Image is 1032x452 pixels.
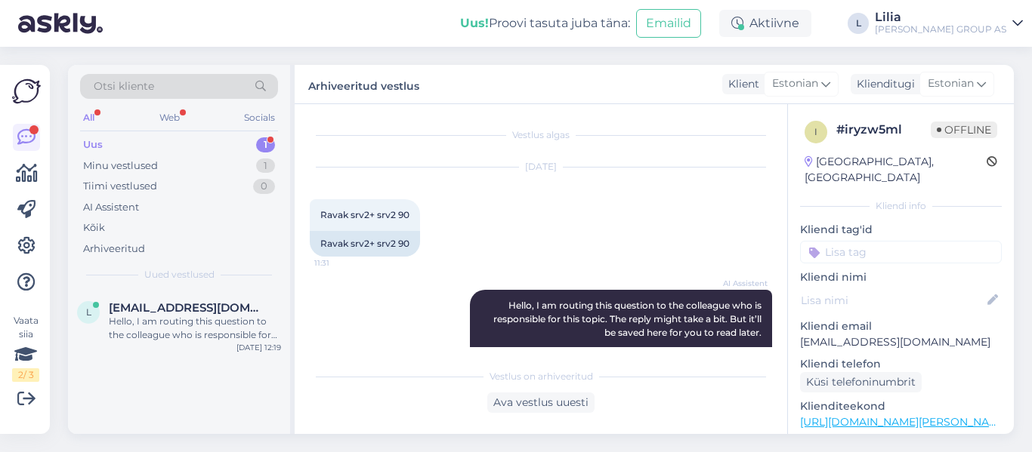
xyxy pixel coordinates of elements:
p: Klienditeekond [800,398,1002,414]
span: Liivi.rammus@gmail.com [109,301,266,315]
a: [URL][DOMAIN_NAME][PERSON_NAME] [800,415,1009,429]
div: Lilia [875,11,1006,23]
input: Lisa tag [800,241,1002,263]
div: Tiimi vestlused [83,179,157,194]
span: Hello, I am routing this question to the colleague who is responsible for this topic. The reply m... [493,300,764,338]
p: Kliendi telefon [800,356,1002,372]
div: All [80,108,97,128]
div: Vaata siia [12,314,39,382]
div: Kliendi info [800,199,1002,213]
div: Aktiivne [719,10,811,37]
div: Arhiveeritud [83,241,145,257]
div: Küsi telefoninumbrit [800,372,922,392]
div: [GEOGRAPHIC_DATA], [GEOGRAPHIC_DATA] [805,154,987,186]
div: [DATE] 12:19 [236,342,281,353]
p: Kliendi email [800,318,1002,334]
div: [DATE] [310,160,772,174]
div: Kõik [83,220,105,235]
div: Vestlus algas [310,128,772,142]
span: L [86,306,91,318]
div: Uus [83,137,103,152]
span: Estonian [772,75,818,92]
span: Offline [931,121,997,138]
div: 2 / 3 [12,368,39,382]
span: Ravak srv2+ srv2 90 [320,209,409,220]
span: AI Assistent [711,278,768,289]
span: i [814,126,817,137]
p: [EMAIL_ADDRESS][DOMAIN_NAME] [800,334,1002,350]
div: Web [156,108,183,128]
input: Lisa nimi [801,292,984,309]
b: Uus! [460,16,489,30]
img: Askly Logo [12,77,41,106]
div: Klienditugi [851,76,915,92]
div: Ravak srv2+ srv2 90 [310,231,420,257]
div: AI Assistent [83,200,139,215]
span: Otsi kliente [94,78,154,94]
div: Ava vestlus uuesti [487,392,595,413]
span: Uued vestlused [144,268,215,281]
span: 11:31 [314,257,371,269]
div: Klient [722,76,759,92]
div: 0 [253,179,275,194]
p: Kliendi tag'id [800,222,1002,238]
div: L [848,13,869,34]
div: Hello, I am routing this question to the colleague who is responsible for this topic. The reply m... [109,315,281,342]
p: Kliendi nimi [800,269,1002,285]
span: Vestlus on arhiveeritud [490,370,593,383]
label: Arhiveeritud vestlus [308,74,419,94]
div: 1 [256,137,275,152]
div: Minu vestlused [83,158,158,174]
div: Proovi tasuta juba täna: [460,14,630,32]
button: Emailid [636,9,701,38]
span: Estonian [928,75,974,92]
div: Socials [241,108,278,128]
div: # iryzw5ml [836,121,931,139]
div: [PERSON_NAME] GROUP AS [875,23,1006,35]
div: 1 [256,158,275,174]
a: Lilia[PERSON_NAME] GROUP AS [875,11,1023,35]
